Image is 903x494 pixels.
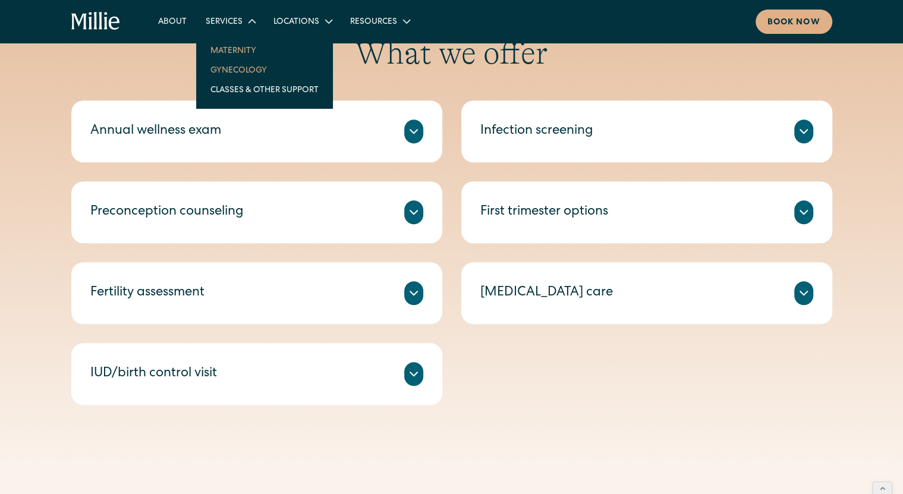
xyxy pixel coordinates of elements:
[71,12,121,31] a: home
[201,60,328,80] a: Gynecology
[196,31,333,109] nav: Services
[341,11,419,31] div: Resources
[480,203,608,222] div: First trimester options
[350,16,397,29] div: Resources
[756,10,832,34] a: Book now
[264,11,341,31] div: Locations
[90,284,204,303] div: Fertility assessment
[90,203,244,222] div: Preconception counseling
[767,17,820,29] div: Book now
[90,364,217,384] div: IUD/birth control visit
[273,16,319,29] div: Locations
[149,11,196,31] a: About
[480,284,613,303] div: [MEDICAL_DATA] care
[196,11,264,31] div: Services
[71,35,832,72] h2: What we offer
[201,80,328,99] a: Classes & Other Support
[206,16,243,29] div: Services
[480,122,593,141] div: Infection screening
[201,40,328,60] a: Maternity
[90,122,221,141] div: Annual wellness exam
